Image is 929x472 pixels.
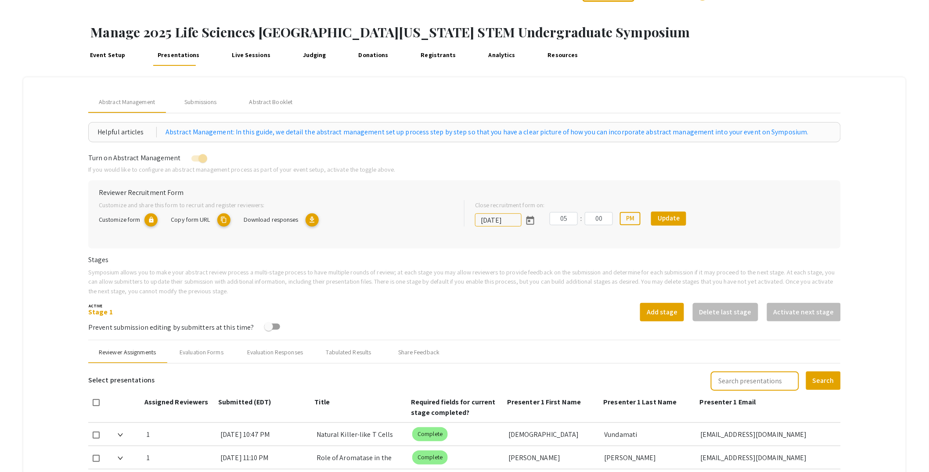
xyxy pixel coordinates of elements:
div: Abstract Booklet [249,97,293,107]
img: Expand arrow [118,457,123,460]
div: Evaluation Forms [180,348,223,357]
a: Registrants [418,45,458,66]
div: [PERSON_NAME] [605,446,694,469]
div: Helpful articles [97,127,157,137]
button: Open calendar [522,212,539,229]
button: PM [620,212,641,225]
a: Donations [356,45,390,66]
span: Presenter 1 First Name [507,397,581,407]
a: Event Setup [88,45,128,66]
span: Submitted (EDT) [218,397,271,407]
mat-icon: lock [144,213,158,227]
a: Live Sessions [230,45,273,66]
div: Tabulated Results [326,348,371,357]
a: Abstract Management: In this guide, we detail the abstract management set up process step by step... [166,127,809,137]
button: Update [651,212,686,226]
button: Activate next stage [767,303,841,321]
span: Copy form URL [171,215,210,223]
div: Evaluation Responses [247,348,303,357]
div: 1 [147,423,213,446]
div: Reviewer Assignments [99,348,156,357]
h6: Stages [88,256,841,264]
input: Hours [550,212,578,225]
div: [DEMOGRAPHIC_DATA] [508,423,598,446]
h1: Manage 2025 Life Sciences [GEOGRAPHIC_DATA][US_STATE] STEM Undergraduate Symposium [90,24,929,40]
button: Add stage [640,303,684,321]
mat-chip: Complete [412,450,448,465]
span: Assigned Reviewers [144,397,209,407]
label: Close recruitment form on: [475,200,545,210]
span: Title [315,397,330,407]
button: Search [806,371,841,390]
div: [DATE] 10:47 PM [220,423,310,446]
p: Symposium allows you to make your abstract review process a multi-stage process to have multiple ... [88,267,841,296]
mat-icon: copy URL [217,213,230,227]
span: Presenter 1 Last Name [604,397,677,407]
div: Submissions [184,97,216,107]
span: Required fields for current stage completed? [411,397,496,417]
div: 1 [147,446,213,469]
p: Customize and share this form to recruit and register reviewers: [99,200,450,210]
div: Vundamati [605,423,694,446]
span: Abstract Management [99,97,155,107]
div: Role of Aromatase in the Conversion of 11-Oxyandrogens to [MEDICAL_DATA]: Mechanisms and Implicat... [317,446,406,469]
a: Analytics [486,45,517,66]
div: [EMAIL_ADDRESS][DOMAIN_NAME] [700,446,834,469]
a: Stage 1 [88,307,113,317]
input: Search presentations [711,371,799,391]
span: Turn on Abstract Management [88,153,181,162]
div: [DATE] 11:10 PM [220,446,310,469]
mat-icon: Export responses [306,213,319,227]
img: Expand arrow [118,433,123,437]
iframe: Chat [7,432,37,465]
span: Customize form [99,215,140,223]
mat-chip: Complete [412,427,448,441]
h6: Reviewer Recruitment Form [99,188,830,197]
div: Share Feedback [398,348,439,357]
h6: Select presentations [88,371,155,390]
div: [EMAIL_ADDRESS][DOMAIN_NAME] [700,423,834,446]
a: Judging [301,45,328,66]
input: Minutes [585,212,613,225]
span: Prevent submission editing by submitters at this time? [88,323,254,332]
div: : [578,213,585,224]
div: Natural Killer-like T Cells and Longevity: A Comparative Analysis [317,423,406,446]
a: Presentations [155,45,202,66]
button: Delete last stage [693,303,758,321]
p: If you would like to configure an abstract management process as part of your event setup, activa... [88,165,841,174]
div: [PERSON_NAME] [508,446,598,469]
a: Resources [545,45,580,66]
span: Presenter 1 Email [700,397,756,407]
span: Download responses [244,215,299,223]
